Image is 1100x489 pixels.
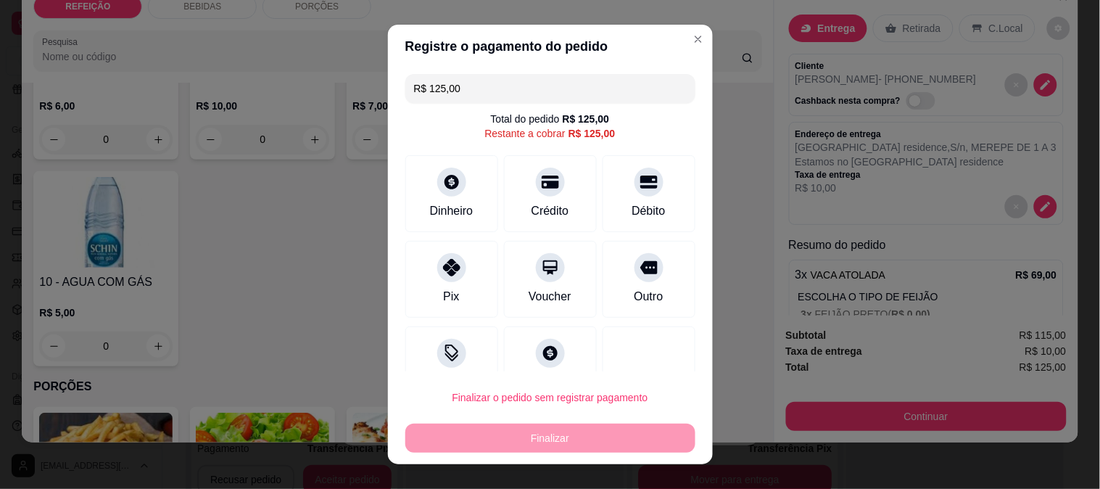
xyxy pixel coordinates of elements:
[532,202,569,220] div: Crédito
[485,126,616,141] div: Restante a cobrar
[568,126,616,141] div: R$ 125,00
[388,25,713,68] header: Registre o pagamento do pedido
[414,74,687,103] input: Ex.: hambúrguer de cordeiro
[634,288,663,305] div: Outro
[563,112,610,126] div: R$ 125,00
[632,202,665,220] div: Débito
[443,288,459,305] div: Pix
[529,288,571,305] div: Voucher
[430,202,474,220] div: Dinheiro
[405,383,695,412] button: Finalizar o pedido sem registrar pagamento
[687,28,710,51] button: Close
[491,112,610,126] div: Total do pedido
